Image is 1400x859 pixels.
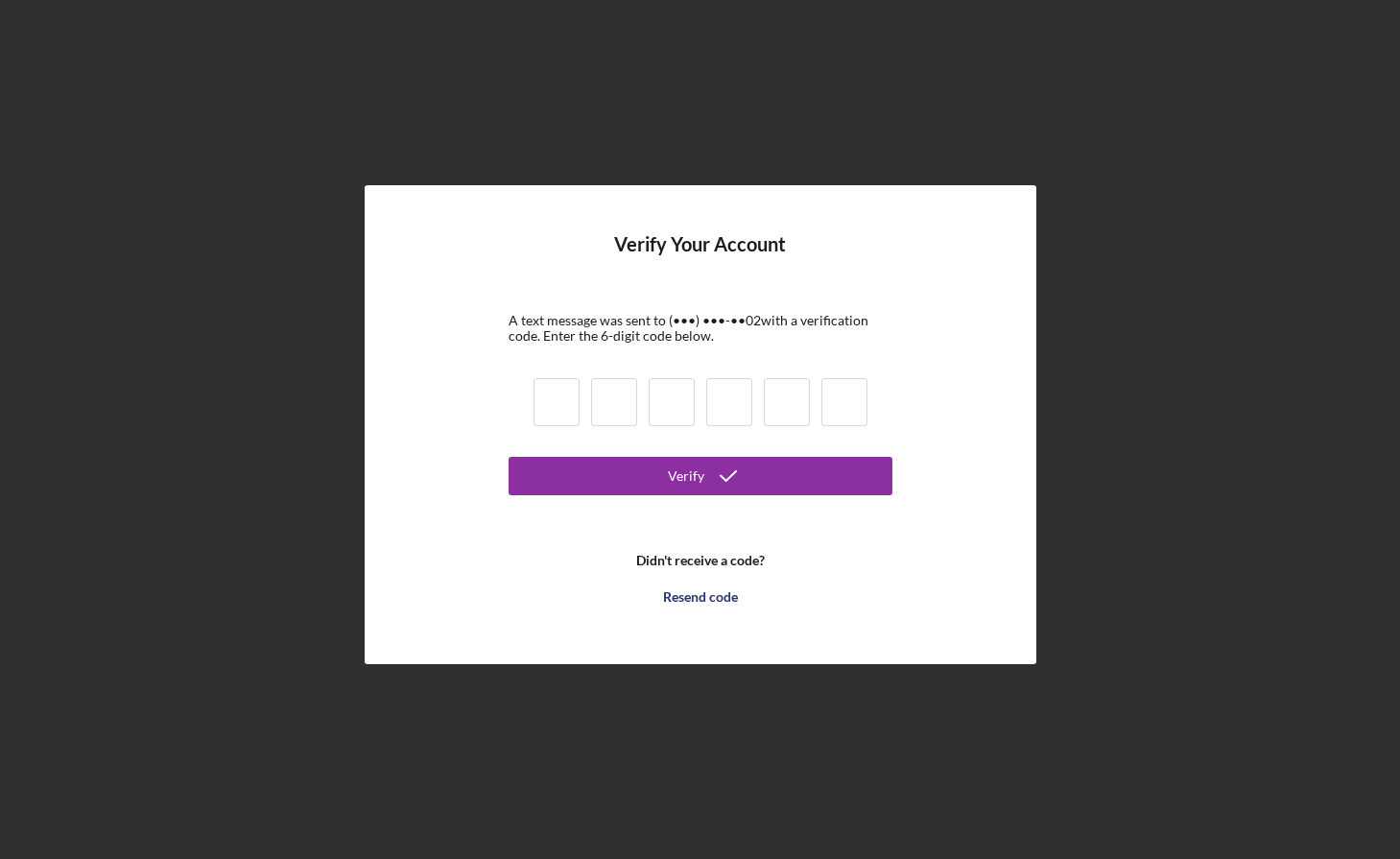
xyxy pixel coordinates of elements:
button: Resend code [509,578,892,616]
div: Verify [668,457,704,495]
div: A text message was sent to (•••) •••-•• 02 with a verification code. Enter the 6-digit code below. [509,313,892,344]
b: Didn't receive a code? [636,553,765,568]
div: Resend code [663,578,738,616]
button: Verify [509,457,892,495]
h4: Verify Your Account [614,233,786,284]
